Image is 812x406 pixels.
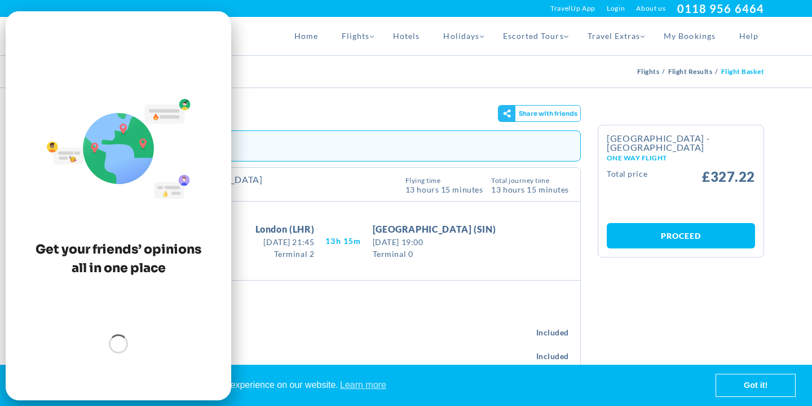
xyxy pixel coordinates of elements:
[373,248,496,260] span: Terminal 0
[607,192,755,212] iframe: PayPal Message 1
[607,170,647,184] small: Total Price
[338,377,388,394] a: learn more about cookies
[637,67,662,76] a: Flights
[255,222,315,236] span: London (LHR)
[405,177,483,184] span: Flying Time
[16,377,716,394] span: This website uses cookies to ensure you get the best experience on our website.
[721,56,764,88] li: Flight Basket
[702,170,755,184] span: £327.22
[677,2,764,15] a: 0118 956 6464
[576,17,652,55] a: Travel Extras
[60,289,569,300] h4: Included baggage
[536,327,569,338] span: Included
[255,236,315,248] span: [DATE] 21:45
[607,223,755,248] a: Proceed
[652,17,727,55] a: My Bookings
[255,248,315,260] span: Terminal 2
[727,17,764,55] a: Help
[325,235,361,247] span: 13H 15M
[60,300,569,313] p: The total baggage included in the price
[536,351,569,362] span: Included
[381,17,431,55] a: Hotels
[71,330,536,338] p: Fits beneath the seat ahead of yours
[373,236,496,248] span: [DATE] 19:00
[491,177,569,184] span: Total Journey Time
[72,354,536,363] p: 55 x 40 x 23 cm
[6,11,231,400] gamitee-draggable-frame: Joyned Window
[283,17,330,55] a: Home
[405,184,483,194] span: 13 Hours 15 Minutes
[330,17,381,55] a: Flights
[607,134,755,161] h2: [GEOGRAPHIC_DATA] - [GEOGRAPHIC_DATA]
[716,374,795,397] a: dismiss cookie message
[491,17,576,55] a: Escorted Tours
[668,67,716,76] a: Flight Results
[373,222,496,236] span: [GEOGRAPHIC_DATA] (SIN)
[431,17,491,55] a: Holidays
[72,344,536,354] h4: 1 cabin bag
[71,320,536,330] h4: 1 personal item
[607,155,755,161] small: One way Flight
[491,184,569,194] span: 13 hours 15 Minutes
[48,130,581,161] div: Embedded experience
[498,105,581,122] gamitee-button: Get your friends' opinions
